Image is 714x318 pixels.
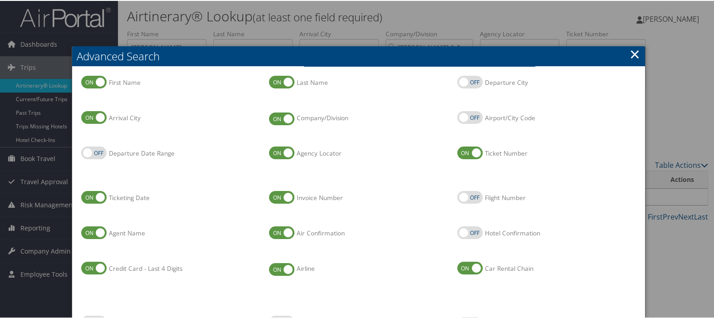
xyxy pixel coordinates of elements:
label: Credit Card - Last 4 Digits [109,263,182,272]
label: Agency Locator [269,146,294,158]
label: Company/Division [269,112,294,124]
label: Last Name [269,75,294,88]
label: Arrival City [81,110,107,123]
label: Air Confirmation [269,225,294,238]
label: First Name [109,77,141,86]
label: Hotel Confirmation [457,225,483,238]
label: Ticketing Date [81,190,107,203]
label: Departure Date Range [109,148,175,157]
label: Flight Number [457,190,483,203]
label: Agent Name [81,225,107,238]
label: First Name [81,75,107,88]
label: Ticket Number [457,146,483,158]
label: Agency Locator [297,148,342,157]
label: Invoice Number [269,190,294,203]
h2: Advanced Search [72,45,645,65]
label: Hotel Confirmation [485,228,540,237]
label: Air Confirmation [297,228,345,237]
label: Flight Number [485,192,526,201]
label: Car Rental Chain [485,263,533,272]
label: Airline [269,262,294,275]
label: Credit Card - Last 4 Digits [81,261,107,274]
label: Invoice Number [297,192,343,201]
a: Close [630,44,640,62]
label: Car Rental Chain [457,261,483,274]
label: Ticket Number [485,148,528,157]
label: Airport/City Code [457,110,483,123]
label: Last Name [297,77,328,86]
label: Departure City [457,75,483,88]
label: Agent Name [109,228,145,237]
label: Departure Date Range [81,146,107,158]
